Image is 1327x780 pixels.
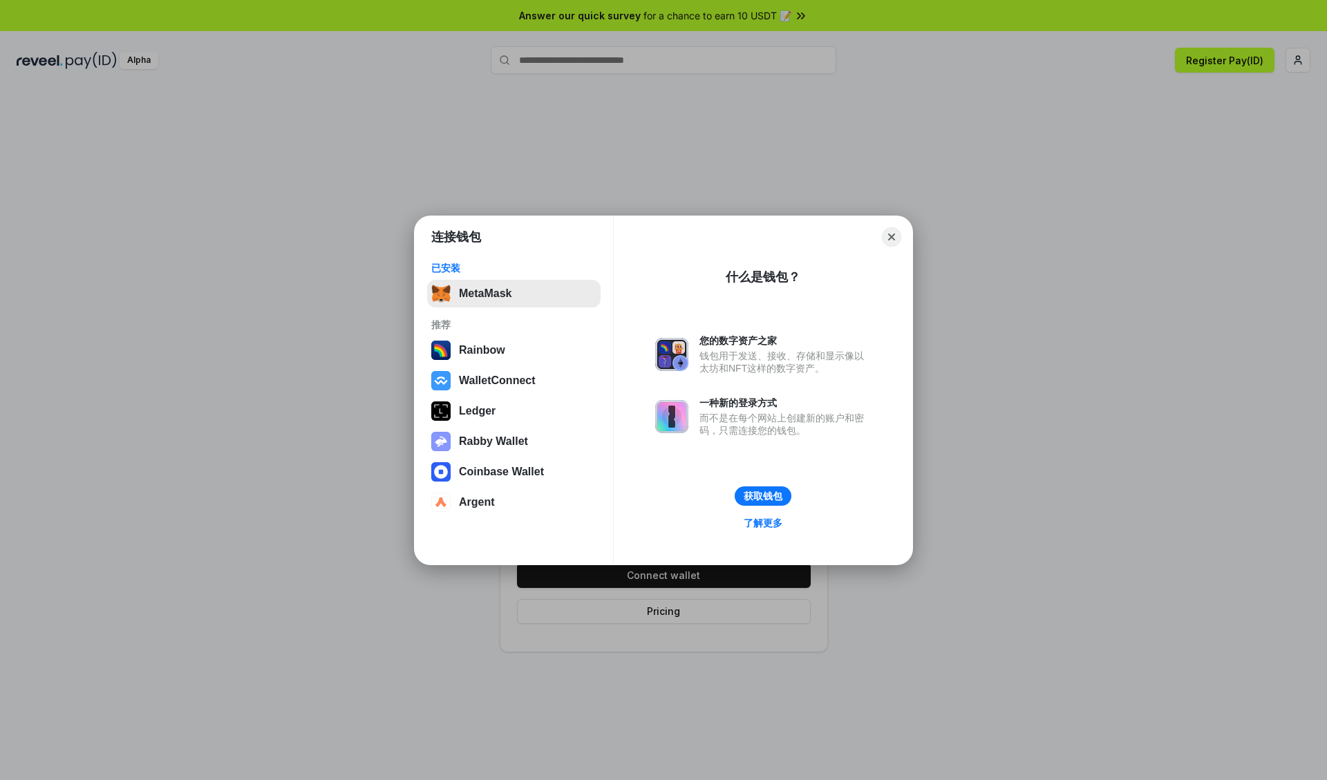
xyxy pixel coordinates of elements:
[427,488,601,516] button: Argent
[431,341,451,360] img: svg+xml,%3Csvg%20width%3D%22120%22%20height%3D%22120%22%20viewBox%3D%220%200%20120%20120%22%20fil...
[431,493,451,512] img: svg+xml,%3Csvg%20width%3D%2228%22%20height%3D%2228%22%20viewBox%3D%220%200%2028%2028%22%20fill%3D...
[655,338,688,371] img: svg+xml,%3Csvg%20xmlns%3D%22http%3A%2F%2Fwww.w3.org%2F2000%2Fsvg%22%20fill%3D%22none%22%20viewBox...
[431,371,451,390] img: svg+xml,%3Csvg%20width%3D%2228%22%20height%3D%2228%22%20viewBox%3D%220%200%2028%2028%22%20fill%3D...
[699,412,871,437] div: 而不是在每个网站上创建新的账户和密码，只需连接您的钱包。
[431,262,596,274] div: 已安装
[459,344,505,356] div: Rainbow
[882,227,901,247] button: Close
[427,458,601,486] button: Coinbase Wallet
[459,496,495,508] div: Argent
[427,336,601,364] button: Rainbow
[735,486,791,506] button: 获取钱包
[699,334,871,347] div: 您的数字资产之家
[699,397,871,409] div: 一种新的登录方式
[459,287,511,300] div: MetaMask
[726,269,800,285] div: 什么是钱包？
[431,462,451,482] img: svg+xml,%3Csvg%20width%3D%2228%22%20height%3D%2228%22%20viewBox%3D%220%200%2028%2028%22%20fill%3D...
[431,432,451,451] img: svg+xml,%3Csvg%20xmlns%3D%22http%3A%2F%2Fwww.w3.org%2F2000%2Fsvg%22%20fill%3D%22none%22%20viewBox...
[699,350,871,374] div: 钱包用于发送、接收、存储和显示像以太坊和NFT这样的数字资产。
[427,397,601,425] button: Ledger
[427,367,601,394] button: WalletConnect
[459,435,528,448] div: Rabby Wallet
[655,400,688,433] img: svg+xml,%3Csvg%20xmlns%3D%22http%3A%2F%2Fwww.w3.org%2F2000%2Fsvg%22%20fill%3D%22none%22%20viewBox...
[427,280,601,307] button: MetaMask
[431,318,596,331] div: 推荐
[431,229,481,245] h1: 连接钱包
[744,490,782,502] div: 获取钱包
[744,517,782,529] div: 了解更多
[431,401,451,421] img: svg+xml,%3Csvg%20xmlns%3D%22http%3A%2F%2Fwww.w3.org%2F2000%2Fsvg%22%20width%3D%2228%22%20height%3...
[735,514,791,532] a: 了解更多
[459,405,496,417] div: Ledger
[431,284,451,303] img: svg+xml,%3Csvg%20fill%3D%22none%22%20height%3D%2233%22%20viewBox%3D%220%200%2035%2033%22%20width%...
[459,374,536,387] div: WalletConnect
[459,466,544,478] div: Coinbase Wallet
[427,428,601,455] button: Rabby Wallet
